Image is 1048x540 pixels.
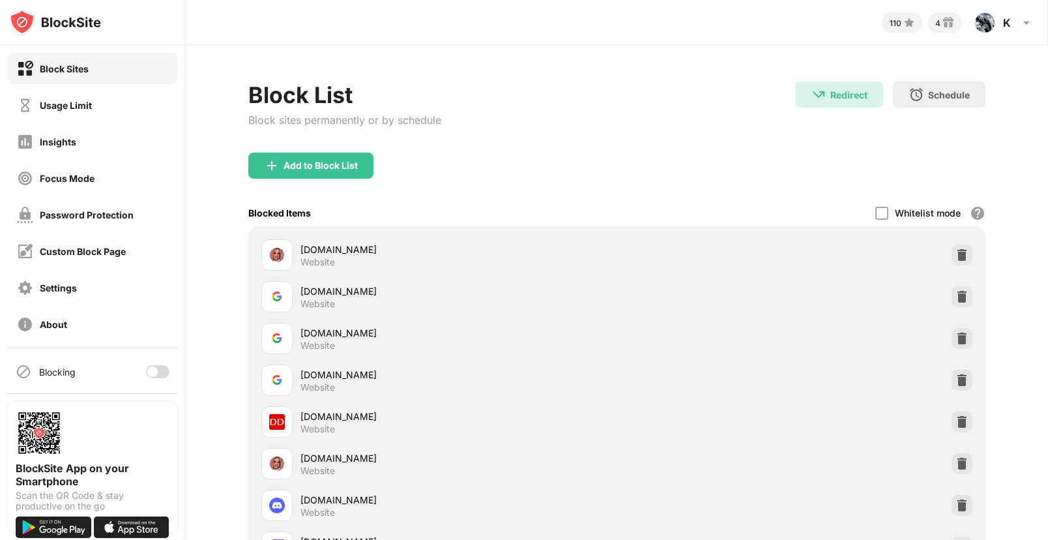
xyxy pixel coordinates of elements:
[269,498,285,513] img: favicons
[40,319,67,330] div: About
[300,493,617,507] div: [DOMAIN_NAME]
[40,173,95,184] div: Focus Mode
[901,15,917,31] img: points-small.svg
[300,340,335,352] div: Website
[300,507,335,518] div: Website
[269,289,285,305] img: favicons
[830,89,867,100] div: Redirect
[300,326,617,340] div: [DOMAIN_NAME]
[300,298,335,310] div: Website
[17,316,33,333] img: about-off.svg
[300,382,335,393] div: Website
[40,282,77,293] div: Settings
[16,490,169,511] div: Scan the QR Code & stay productive on the go
[40,246,126,257] div: Custom Block Page
[17,280,33,296] img: settings-off.svg
[94,517,169,538] img: download-on-the-app-store.svg
[928,89,970,100] div: Schedule
[940,15,956,31] img: reward-small.svg
[269,247,285,263] img: favicons
[40,136,76,147] div: Insights
[17,243,33,260] img: customize-block-page-off.svg
[300,256,335,268] div: Website
[935,18,940,28] div: 4
[16,517,91,538] img: get-it-on-google-play.svg
[16,410,63,457] img: options-page-qr-code.png
[300,243,617,256] div: [DOMAIN_NAME]
[16,462,169,488] div: BlockSite App on your Smartphone
[248,113,441,127] div: Block sites permanently or by schedule
[17,134,33,150] img: insights-off.svg
[300,410,617,423] div: [DOMAIN_NAME]
[9,9,101,35] img: logo-blocksite.svg
[40,63,89,74] div: Block Sites
[1003,16,1011,29] div: K
[284,160,358,171] div: Add to Block List
[17,170,33,187] img: focus-off.svg
[17,97,33,113] img: time-usage-off.svg
[248,82,441,108] div: Block List
[248,207,311,218] div: Blocked Items
[39,367,76,378] div: Blocking
[300,368,617,382] div: [DOMAIN_NAME]
[17,61,33,77] img: block-on.svg
[269,456,285,472] img: favicons
[40,100,92,111] div: Usage Limit
[890,18,901,28] div: 110
[16,364,31,380] img: blocking-icon.svg
[269,414,285,430] img: favicons
[895,207,961,218] div: Whitelist mode
[40,209,134,220] div: Password Protection
[300,423,335,435] div: Website
[17,207,33,223] img: password-protection-off.svg
[974,12,995,33] img: ACg8ocIaH5yTE6f0sZyJ-Z-yZJMNC0VpQfl_LlXA9fB_YdI9SDo=s96-c
[300,284,617,298] div: [DOMAIN_NAME]
[269,331,285,346] img: favicons
[300,451,617,465] div: [DOMAIN_NAME]
[300,465,335,477] div: Website
[269,372,285,388] img: favicons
